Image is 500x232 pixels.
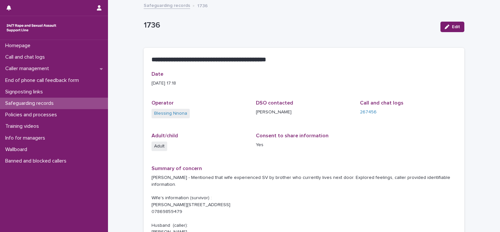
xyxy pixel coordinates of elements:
[3,100,59,106] p: Safeguarding records
[152,80,456,87] p: [DATE] 17:18
[256,133,329,138] span: Consent to share information
[152,100,174,106] span: Operator
[360,109,377,116] a: 267456
[256,109,352,116] p: [PERSON_NAME]
[154,110,187,117] a: Blessing Nnona
[3,77,84,84] p: End of phone call feedback form
[144,1,190,9] a: Safeguarding records
[144,21,435,30] p: 1736
[152,133,178,138] span: Adult/child
[3,54,50,60] p: Call and chat logs
[3,146,32,153] p: Wallboard
[3,89,48,95] p: Signposting links
[5,21,58,34] img: rhQMoQhaT3yELyF149Cw
[256,142,352,148] p: Yes
[440,22,464,32] button: Edit
[152,166,202,171] span: Summary of concern
[256,100,293,106] span: DSO contacted
[3,158,72,164] p: Banned and blocked callers
[3,123,44,129] p: Training videos
[452,25,460,29] span: Edit
[152,71,163,77] span: Date
[3,66,54,72] p: Caller management
[360,100,403,106] span: Call and chat logs
[152,142,167,151] span: Adult
[3,112,62,118] p: Policies and processes
[197,2,208,9] p: 1736
[3,43,36,49] p: Homepage
[3,135,50,141] p: Info for managers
